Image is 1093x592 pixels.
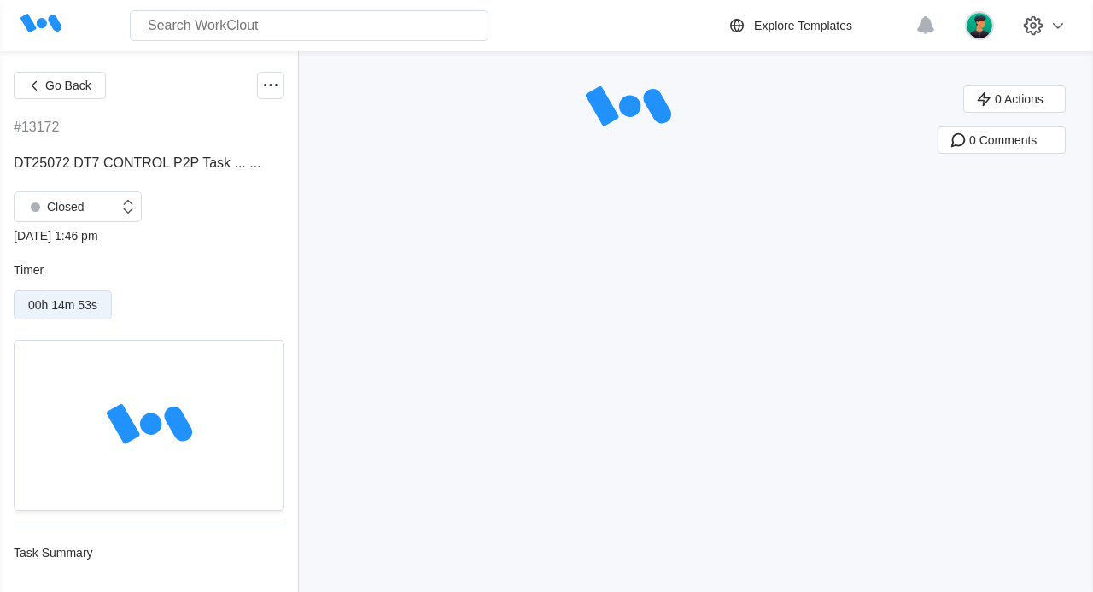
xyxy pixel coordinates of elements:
a: Explore Templates [727,15,907,36]
button: 0 Comments [938,126,1066,154]
button: Go Back [14,72,106,99]
div: [DATE] 1:46 pm [14,229,284,243]
span: Go Back [45,79,91,91]
img: user.png [965,11,994,40]
div: Closed [23,195,85,219]
div: #13172 [14,120,59,135]
input: Search WorkClout [130,10,488,41]
span: DT25072 DT7 CONTROL P2P Task ... ... [14,155,261,170]
span: 0 Actions [995,93,1043,105]
div: 00h 14m 53s [28,298,97,312]
button: 0 Actions [963,85,1066,113]
div: Timer [14,263,284,277]
span: 0 Comments [969,134,1037,146]
div: Explore Templates [754,19,852,32]
div: Task Summary [14,546,284,560]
